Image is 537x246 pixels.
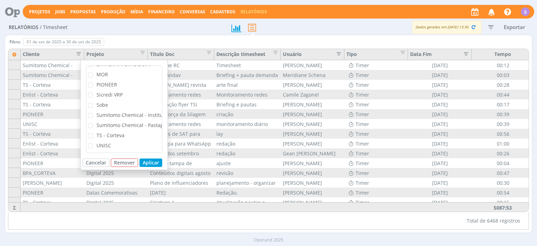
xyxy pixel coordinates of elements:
div: [PERSON_NAME] [281,119,344,129]
div: [PERSON_NAME] [281,80,344,90]
div: [PERSON_NAME] [281,168,344,178]
div: Enlist - Corteva [21,90,84,99]
div: TS - Corteva [21,80,84,90]
div: Estratégia para WhatsApp [148,139,214,148]
div: 01:00 [472,139,534,148]
div: 00:04 [472,158,534,168]
div: [PERSON_NAME] [21,178,84,188]
span: MOR [96,71,108,78]
button: Editar filtro para Coluna Descrição timesheet [268,50,278,57]
span: Cadastros [210,9,235,15]
div: Briefing e pautas [214,99,281,109]
div: 00:47 [472,168,534,178]
div: checkbox-group [88,142,160,152]
div: [DATE] [148,188,214,197]
div: Timer [344,168,408,178]
div: [DATE] [408,60,472,70]
div: Conteúdos setembro [148,148,214,158]
div: Timer [344,148,408,158]
div: Enlist - Corteva [21,139,84,148]
div: redação [214,139,281,148]
div: [DATE] [408,139,472,148]
div: Atualização pautas e briefing [214,197,281,207]
div: Digital 2025 [84,168,148,178]
div: PIONEER [21,109,84,119]
div: Timer [344,60,408,70]
div: 00:54 [472,188,534,197]
div: arte final [214,80,281,90]
div: PIONEER [21,188,84,197]
span: Financeiro [148,9,175,15]
div: Timer [344,197,408,207]
button: Relatórios [238,9,269,15]
span: Propostas [70,9,96,15]
div: [DATE] [408,90,472,99]
button: Projetos [27,9,52,15]
span: PIONEER [96,81,117,88]
div: Timer [344,129,408,139]
a: Projetos [29,9,50,15]
div: Digital 2025 [84,178,148,188]
button: Editar filtro para Coluna Título Doc [202,50,212,57]
div: Monitoramento redes sociais [148,90,214,99]
div: Tempo [472,49,534,60]
div: Timer [344,158,408,168]
span: Relatórios [9,24,38,30]
div: [PERSON_NAME] [281,129,344,139]
span: / Timesheet [40,24,67,30]
div: [DATE] [408,178,472,188]
span: Filtro: [9,39,21,45]
div: Dados gerados em [DATE] 13:30 [412,21,481,34]
div: Timer [344,80,408,90]
div: [DATE] [408,109,472,119]
div: checkbox-group [88,61,160,71]
div: checkbox-group [88,101,160,111]
div: criação [214,109,281,119]
div: Timer [344,70,408,80]
div: [PERSON_NAME] [281,178,344,188]
div: Adesivos de SAT para Caminhonetes [148,129,214,139]
button: Editar filtro para Coluna Projeto [136,50,145,57]
div: Uniforme RC [148,60,214,70]
div: 00:26 [472,148,534,158]
div: [PERSON_NAME] [281,99,344,109]
button: Produção [99,9,128,15]
div: Digital 2025 [84,197,148,207]
div: Plano de influenciadores [148,178,214,188]
div: Enlist - Corteva [21,148,84,158]
div: Timesheet [214,60,281,70]
div: Criativos 1 [148,197,214,207]
div: Timer [344,99,408,109]
div: Datas Comemorativas 2025 [84,188,148,197]
div: 00:15 [472,197,534,207]
button: Exportar [501,23,528,31]
div: Camile Zagonel [281,90,344,99]
div: [DATE] [408,80,472,90]
button: Financeiro [146,9,177,15]
div: Timer [344,188,408,197]
div: ajuste [214,158,281,168]
button: Jobs [53,9,67,15]
div: Totem Andav [148,70,214,80]
div: [DATE] [408,188,472,197]
div: 00:56 [472,129,534,139]
div: Sumitomo Chemical - Pastagem [21,60,84,70]
div: Título Doc [148,49,214,60]
div: 00:44 [472,90,534,99]
div: Adesivo tampa de caminhonete 100 anos [148,158,214,168]
div: Timer [344,178,408,188]
button: Aplicar [139,159,162,167]
div: Projeto [84,49,148,60]
div: PIONEER [21,158,84,168]
div: Data Fim [410,50,469,60]
div: planejamento - organizar board [214,178,281,188]
div: checkbox-group [88,121,160,132]
div: [PERSON_NAME] [281,158,344,168]
a: Relatórios [241,9,267,15]
div: [DATE] [408,119,472,129]
div: 00:28 [472,80,534,90]
div: [PERSON_NAME] [281,139,344,148]
div: [DATE] [408,70,472,80]
a: Mídia [130,9,143,15]
div: TS - Corteva [21,99,84,109]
